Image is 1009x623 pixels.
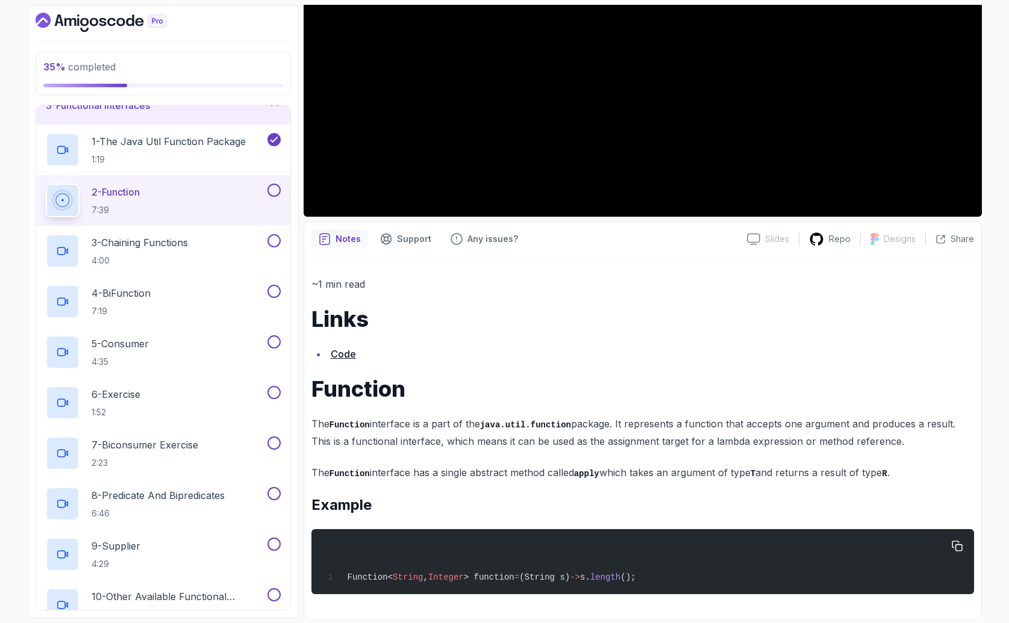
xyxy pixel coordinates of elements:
[46,487,281,521] button: 8-Predicate And Bipredicates6:46
[43,61,116,73] span: completed
[829,233,851,245] p: Repo
[92,438,198,452] p: 7 - Biconsumer Exercise
[92,406,140,418] p: 1:52
[311,415,974,450] p: The interface is a part of the package. It represents a function that accepts one argument and pr...
[46,184,281,217] button: 2-Function7:39
[46,335,281,369] button: 5-Consumer4:35
[311,377,974,401] h1: Function
[36,86,290,125] button: 3-Functional Interfaces
[92,235,188,250] p: 3 - Chaining Functions
[590,572,620,582] span: length
[92,305,151,317] p: 7:19
[46,538,281,571] button: 9-Supplier4:29
[574,469,599,479] code: apply
[46,133,281,167] button: 1-The Java Util Function Package1:19
[92,356,149,368] p: 4:35
[92,558,140,570] p: 4:29
[92,255,188,267] p: 4:00
[311,307,974,331] h1: Links
[46,588,281,622] button: 10-Other Available Functional Interfaces1:57
[331,348,356,360] a: Code
[92,134,246,149] p: 1 - The Java Util Function Package
[464,572,514,582] span: > function
[311,276,974,293] p: ~1 min read
[393,572,423,582] span: String
[92,457,198,469] p: 2:23
[925,233,974,245] button: Share
[46,386,281,420] button: 6-Exercise1:52
[46,436,281,470] button: 7-Biconsumer Exercise2:23
[882,469,887,479] code: R
[92,589,265,604] p: 10 - Other Available Functional Interfaces
[311,464,974,482] p: The interface has a single abstract method called which takes an argument of type and returns a r...
[951,233,974,245] p: Share
[43,61,66,73] span: 35 %
[92,185,140,199] p: 2 - Function
[311,495,974,515] h2: Example
[423,572,428,582] span: ,
[92,609,265,621] p: 1:57
[46,285,281,318] button: 4-BiFunction7:19
[92,507,225,519] p: 6:46
[347,572,393,582] span: Function<
[46,98,150,113] h3: 3 - Functional Interfaces
[92,336,149,351] p: 5 - Consumer
[330,420,370,430] code: Function
[620,572,636,582] span: ();
[580,572,590,582] span: s.
[765,233,789,245] p: Slides
[799,232,860,247] a: Repo
[519,572,570,582] span: (String s)
[570,572,580,582] span: ->
[751,469,755,479] code: T
[92,488,225,503] p: 8 - Predicate And Bipredicates
[330,469,370,479] code: Function
[36,13,195,32] a: Dashboard
[514,572,519,582] span: =
[92,153,246,166] p: 1:19
[92,539,140,553] p: 9 - Supplier
[92,387,140,401] p: 6 - Exercise
[480,420,571,430] code: java.util.function
[46,234,281,268] button: 3-Chaining Functions4:00
[92,286,151,300] p: 4 - BiFunction
[884,233,916,245] p: Designs
[92,204,140,216] p: 7:39
[428,572,464,582] span: Integer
